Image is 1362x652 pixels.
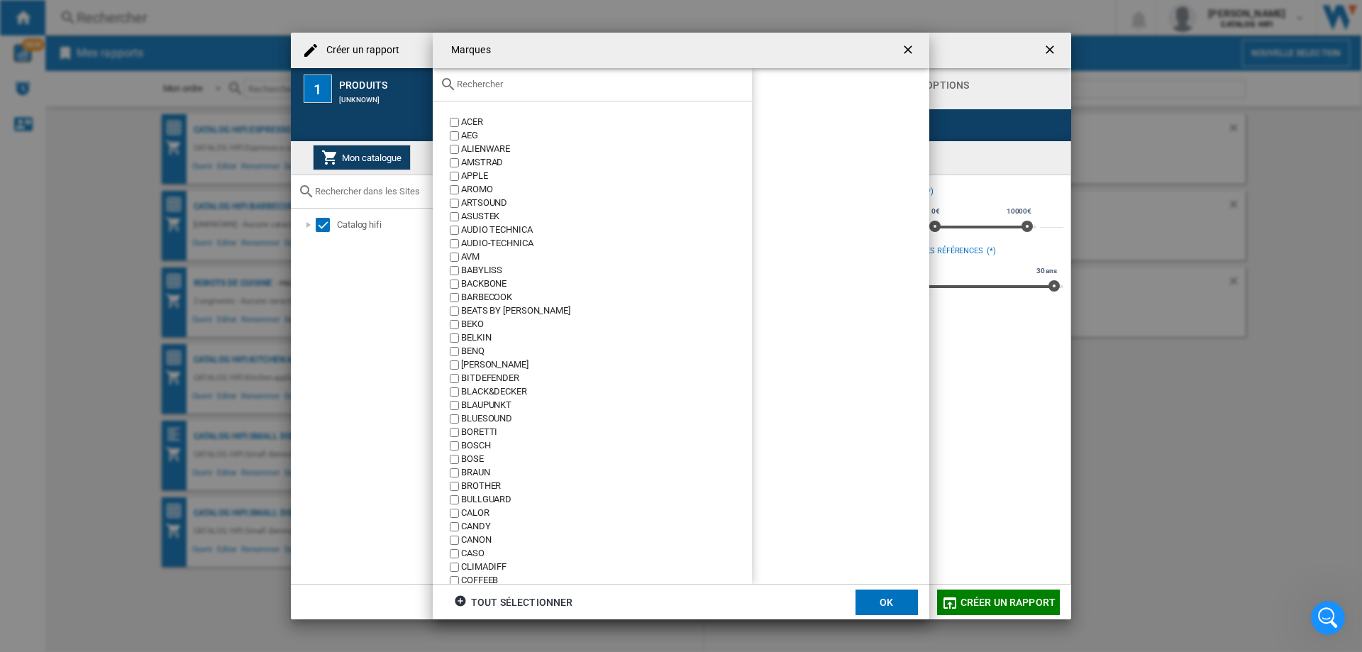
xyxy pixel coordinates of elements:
[461,507,752,520] div: CALOR
[450,239,459,248] input: value.title
[450,131,459,140] input: value.title
[461,170,752,183] div: APPLE
[461,197,752,210] div: ARTSOUND
[461,426,752,439] div: BORETTI
[450,414,459,424] input: value.title
[444,43,491,57] h4: Marques
[461,358,752,372] div: [PERSON_NAME]
[450,455,459,464] input: value.title
[450,306,459,316] input: value.title
[450,158,459,167] input: value.title
[461,574,752,587] div: COFFEEB
[450,495,459,504] input: value.title
[901,43,918,60] ng-md-icon: getI18NText('BUTTONS.CLOSE_DIALOG')
[450,536,459,545] input: value.title
[461,277,752,291] div: BACKBONE
[450,522,459,531] input: value.title
[856,590,918,615] button: OK
[461,143,752,156] div: ALIENWARE
[461,129,752,143] div: AEG
[461,453,752,466] div: BOSE
[450,145,459,154] input: value.title
[461,439,752,453] div: BOSCH
[450,199,459,208] input: value.title
[461,264,752,277] div: BABYLISS
[1311,601,1345,635] iframe: Intercom live chat
[450,333,459,343] input: value.title
[461,560,752,574] div: CLIMADIFF
[450,387,459,397] input: value.title
[450,576,459,585] input: value.title
[450,172,459,181] input: value.title
[450,320,459,329] input: value.title
[461,345,752,358] div: BENQ
[461,480,752,493] div: BROTHER
[461,291,752,304] div: BARBECOOK
[450,293,459,302] input: value.title
[461,412,752,426] div: BLUESOUND
[461,547,752,560] div: CASO
[450,482,459,491] input: value.title
[450,549,459,558] input: value.title
[450,266,459,275] input: value.title
[461,331,752,345] div: BELKIN
[457,79,745,89] input: Rechercher
[450,590,577,615] button: tout sélectionner
[450,509,459,518] input: value.title
[450,212,459,221] input: value.title
[461,250,752,264] div: AVM
[450,401,459,410] input: value.title
[895,36,924,65] button: getI18NText('BUTTONS.CLOSE_DIALOG')
[461,372,752,385] div: BITDEFENDER
[461,116,752,129] div: ACER
[450,118,459,127] input: value.title
[461,223,752,237] div: AUDIO TECHNICA
[450,360,459,370] input: value.title
[461,304,752,318] div: BEATS BY [PERSON_NAME]
[450,428,459,437] input: value.title
[450,441,459,451] input: value.title
[461,385,752,399] div: BLACK&DECKER
[461,399,752,412] div: BLAUPUNKT
[461,183,752,197] div: AROMO
[461,534,752,547] div: CANON
[450,347,459,356] input: value.title
[461,520,752,534] div: CANDY
[450,468,459,477] input: value.title
[450,374,459,383] input: value.title
[461,237,752,250] div: AUDIO-TECHNICA
[461,156,752,170] div: AMSTRAD
[454,590,572,615] div: tout sélectionner
[450,226,459,235] input: value.title
[461,493,752,507] div: BULLGUARD
[450,563,459,572] input: value.title
[450,280,459,289] input: value.title
[461,466,752,480] div: BRAUN
[461,318,752,331] div: BEKO
[450,185,459,194] input: value.title
[461,210,752,223] div: ASUSTEK
[450,253,459,262] input: value.title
